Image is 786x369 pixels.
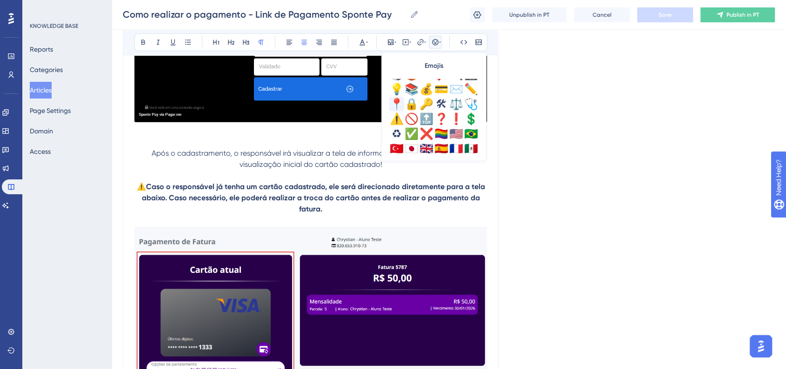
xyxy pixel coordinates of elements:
[464,97,479,112] div: 🩺
[404,112,419,126] div: 🚫
[574,7,630,22] button: Cancel
[449,97,464,112] div: ⚖️
[464,141,479,156] div: 🇲🇽
[404,126,419,141] div: ✅
[419,82,434,97] div: 💰
[593,11,612,19] span: Cancel
[434,82,449,97] div: 💳
[419,97,434,112] div: 🔑
[425,60,443,72] span: Emojis
[434,141,449,156] div: 🇪🇸
[389,141,404,156] div: 🇹🇷
[404,82,419,97] div: 📚
[30,41,53,58] button: Reports
[389,112,404,126] div: ⚠️
[419,126,434,141] div: ❌
[404,97,419,112] div: 🔒
[142,182,487,213] strong: Caso o responsável já tenha um cartão cadastrado, ele será direcionado diretamente para a tela ab...
[464,112,479,126] div: 💲
[464,126,479,141] div: 🇧🇷
[659,11,672,19] span: Save
[726,11,759,19] span: Publish in PT
[434,97,449,112] div: 🛠
[389,126,404,141] div: ♻
[22,2,58,13] span: Need Help?
[449,112,464,126] div: ❗
[419,141,434,156] div: 🇬🇧
[389,97,404,112] div: 📍
[30,82,52,99] button: Articles
[747,332,775,360] iframe: UserGuiding AI Assistant Launcher
[464,82,479,97] div: ✏️
[419,112,434,126] div: 🔝
[389,82,404,97] div: 💡
[152,149,472,169] span: Após o cadastramento, o responsável irá visualizar a tela de informações da fatura, com uma visua...
[404,141,419,156] div: 🇯🇵
[492,7,566,22] button: Unpublish in PT
[30,123,53,139] button: Domain
[449,82,464,97] div: ✉️
[449,141,464,156] div: 🇫🇷
[137,182,146,191] span: ⚠️
[637,7,693,22] button: Save
[434,126,449,141] div: 🏳️‍🌈
[434,112,449,126] div: ❓
[509,11,549,19] span: Unpublish in PT
[30,22,78,30] div: KNOWLEDGE BASE
[30,143,51,160] button: Access
[700,7,775,22] button: Publish in PT
[123,8,406,21] input: Article Name
[30,61,63,78] button: Categories
[449,126,464,141] div: 🇺🇸
[30,102,71,119] button: Page Settings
